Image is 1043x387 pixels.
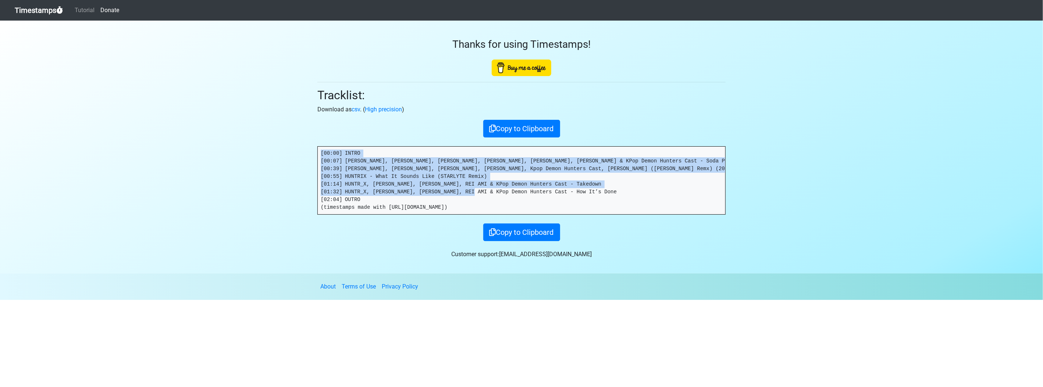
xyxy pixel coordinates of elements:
[492,60,551,76] img: Buy Me A Coffee
[317,38,726,51] h3: Thanks for using Timestamps!
[382,283,418,290] a: Privacy Policy
[97,3,122,18] a: Donate
[72,3,97,18] a: Tutorial
[15,3,63,18] a: Timestamps
[342,283,376,290] a: Terms of Use
[320,283,336,290] a: About
[483,120,560,137] button: Copy to Clipboard
[352,106,360,113] a: csv
[317,88,726,102] h2: Tracklist:
[318,147,725,214] pre: [00:00] INTRO [00:07] [PERSON_NAME], [PERSON_NAME], [PERSON_NAME], [PERSON_NAME], [PERSON_NAME], ...
[365,106,402,113] a: High precision
[483,223,560,241] button: Copy to Clipboard
[317,105,726,114] p: Download as . ( )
